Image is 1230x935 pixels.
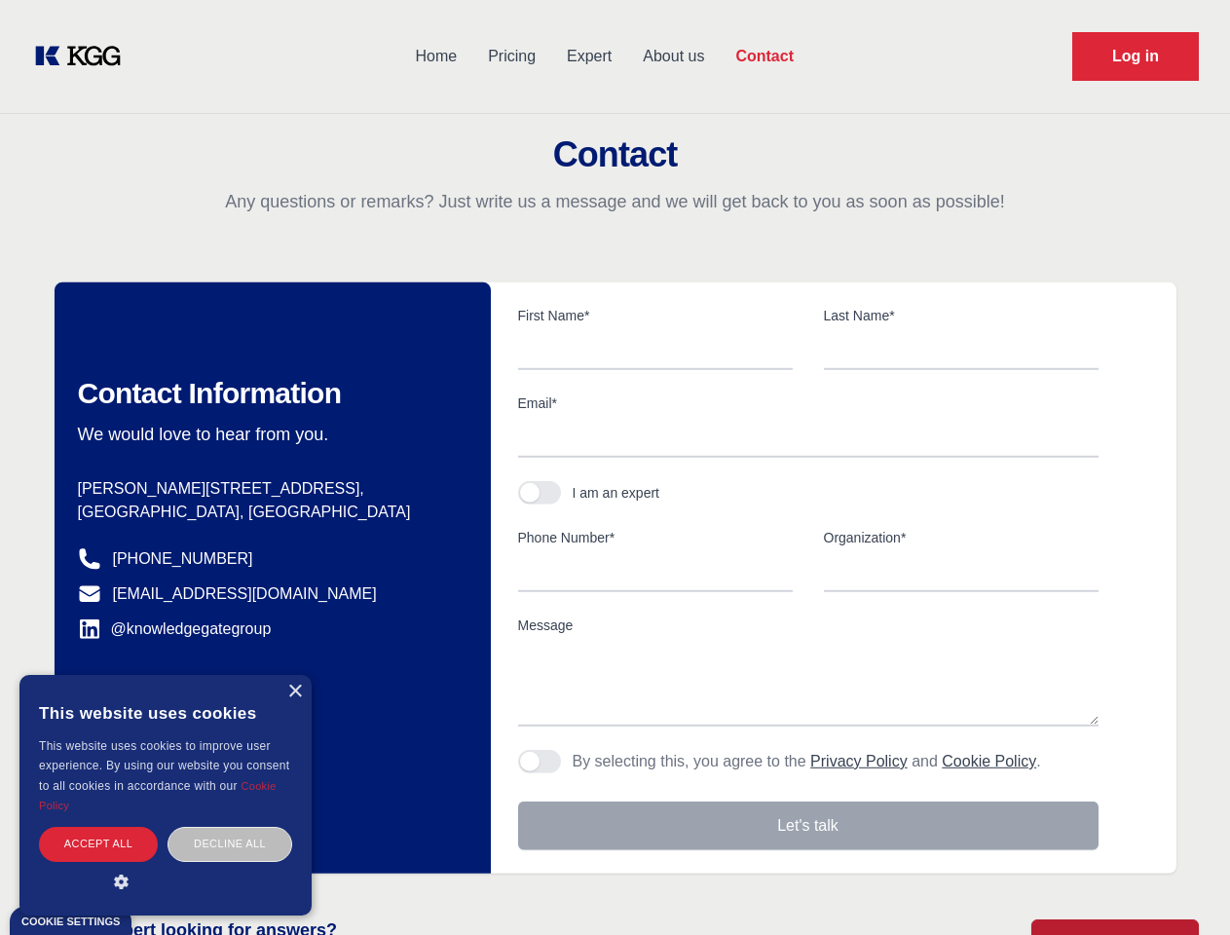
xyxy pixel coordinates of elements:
[518,528,793,547] label: Phone Number*
[39,780,277,811] a: Cookie Policy
[39,690,292,736] div: This website uses cookies
[942,753,1036,769] a: Cookie Policy
[551,31,627,82] a: Expert
[1072,32,1199,81] a: Request Demo
[23,135,1207,174] h2: Contact
[31,41,136,72] a: KOL Knowledge Platform: Talk to Key External Experts (KEE)
[824,528,1099,547] label: Organization*
[824,306,1099,325] label: Last Name*
[810,753,908,769] a: Privacy Policy
[23,190,1207,213] p: Any questions or remarks? Just write us a message and we will get back to you as soon as possible!
[627,31,720,82] a: About us
[518,393,1099,413] label: Email*
[78,617,272,641] a: @knowledgegategroup
[39,739,289,793] span: This website uses cookies to improve user experience. By using our website you consent to all coo...
[518,802,1099,850] button: Let's talk
[78,501,460,524] p: [GEOGRAPHIC_DATA], [GEOGRAPHIC_DATA]
[399,31,472,82] a: Home
[573,750,1041,773] p: By selecting this, you agree to the and .
[78,477,460,501] p: [PERSON_NAME][STREET_ADDRESS],
[78,376,460,411] h2: Contact Information
[472,31,551,82] a: Pricing
[518,616,1099,635] label: Message
[287,685,302,699] div: Close
[168,827,292,861] div: Decline all
[573,483,660,503] div: I am an expert
[720,31,809,82] a: Contact
[518,306,793,325] label: First Name*
[39,827,158,861] div: Accept all
[113,547,253,571] a: [PHONE_NUMBER]
[21,916,120,927] div: Cookie settings
[113,582,377,606] a: [EMAIL_ADDRESS][DOMAIN_NAME]
[78,423,460,446] p: We would love to hear from you.
[1133,841,1230,935] iframe: Chat Widget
